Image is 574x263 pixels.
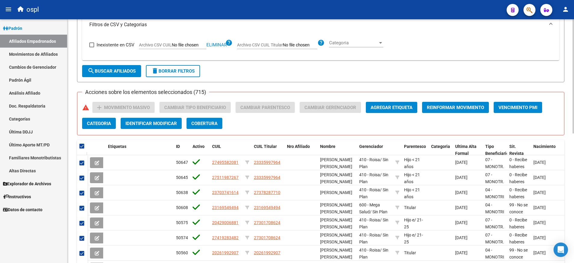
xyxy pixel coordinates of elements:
[533,175,546,180] span: [DATE]
[485,144,509,156] span: Tipo Beneficiario
[212,160,239,165] span: 27495582081
[455,189,480,196] div: [DATE]
[3,206,42,213] span: Datos de contacto
[212,205,239,210] span: 23169549494
[359,218,380,222] span: 410 - Roisa
[97,41,134,49] span: Inexistente en CSV
[187,118,222,129] button: Cobertura
[176,235,188,240] span: 50574
[151,68,195,74] span: Borrar Filtros
[104,105,150,110] span: Movimiento Masivo
[431,144,450,149] span: Categoria
[427,105,484,110] span: Reinformar Movimiento
[176,220,188,225] span: 50575
[82,88,209,96] h3: Acciones sobre los elementos seleccionados (715)
[320,190,352,195] span: [PERSON_NAME]
[509,172,534,191] span: 0 - Recibe haberes regularmente
[254,250,280,255] span: 20261992907
[88,68,136,74] span: Buscar Afiliados
[212,144,221,149] span: CUIL
[509,218,534,236] span: 0 - Recibe haberes regularmente
[422,102,489,113] button: Reinformar Movimiento
[82,104,89,111] mat-icon: warning
[317,39,325,46] mat-icon: help
[237,42,283,47] span: Archivo CSV CUIL Titular
[82,118,116,129] button: Categoria
[254,190,280,195] span: 27378287710
[455,234,480,241] div: [DATE]
[283,42,317,48] input: Archivo CSV CUIL Titular
[320,218,352,229] span: [PERSON_NAME] [PERSON_NAME]
[455,204,480,211] div: [DATE]
[236,102,295,113] button: Cambiar Parentesco
[455,174,480,181] div: [DATE]
[320,233,352,244] span: [PERSON_NAME] [PERSON_NAME]
[254,235,280,240] span: 27301708624
[485,157,505,176] span: 07 - MONOTR. SOCIALES
[26,3,39,16] span: ospl
[254,220,280,225] span: 27301708624
[146,65,200,77] button: Borrar Filtros
[533,144,556,149] span: Nacimiento
[82,34,559,60] div: Filtros de CSV y Categorias
[453,140,483,160] datatable-header-cell: Ultima Alta Formal
[329,40,378,45] span: Categoria
[176,190,188,195] span: 50638
[507,140,531,160] datatable-header-cell: Sit. Revista
[485,187,523,199] span: 04 - MONOTRIBUTISTAS
[359,157,380,162] span: 410 - Roisa
[3,193,31,200] span: Instructivos
[300,102,361,113] button: Cambiar Gerenciador
[562,6,569,13] mat-icon: person
[82,65,141,77] button: Buscar Afiliados
[254,144,277,149] span: CUIL Titular
[404,205,416,210] span: Titular
[533,250,546,255] span: [DATE]
[89,21,545,28] mat-panel-title: Filtros de CSV y Categorias
[159,102,231,113] button: Cambiar Tipo Beneficiario
[82,15,559,34] mat-expansion-panel-header: Filtros de CSV y Categorias
[404,157,420,169] span: Hijo < 21 años
[370,209,387,214] span: / Sin Plan
[320,157,352,169] span: [PERSON_NAME] [PERSON_NAME]
[533,220,546,225] span: [DATE]
[176,175,188,180] span: 50645
[304,105,356,110] span: Cambiar Gerenciador
[151,67,159,74] mat-icon: delete
[533,205,546,210] span: [DATE]
[190,140,210,160] datatable-header-cell: Activo
[320,248,352,259] span: [PERSON_NAME] [PERSON_NAME]
[5,6,12,13] mat-icon: menu
[320,202,352,214] span: [PERSON_NAME] [PERSON_NAME]
[191,121,218,126] span: Cobertura
[225,39,233,46] mat-icon: help
[404,250,416,255] span: Titular
[252,140,285,160] datatable-header-cell: CUIL Titular
[174,140,190,160] datatable-header-cell: ID
[88,67,95,74] mat-icon: search
[485,218,505,236] span: 07 - MONOTR. SOCIALES
[212,235,239,240] span: 27419283482
[359,202,380,214] span: 600 - Mega Salud
[533,190,546,195] span: [DATE]
[494,102,542,113] button: Vencimiento PMI
[96,104,103,111] mat-icon: add
[509,233,534,251] span: 0 - Recibe haberes regularmente
[320,172,352,184] span: [PERSON_NAME] [PERSON_NAME]
[193,144,205,149] span: Activo
[287,144,310,149] span: Nro Afiliado
[139,42,172,47] span: Archivo CSV CUIL
[554,243,568,257] div: Open Intercom Messenger
[176,205,188,210] span: 50608
[455,159,480,166] div: [DATE]
[172,42,206,48] input: Archivo CSV CUIL
[455,249,480,256] div: [DATE]
[254,205,280,210] span: 23169549494
[485,233,505,251] span: 07 - MONOTR. SOCIALES
[210,140,243,160] datatable-header-cell: CUIL
[285,140,318,160] datatable-header-cell: Nro Afiliado
[533,160,546,165] span: [DATE]
[206,43,227,47] button: Eliminar
[108,144,126,149] span: Etiquetas
[240,105,290,110] span: Cambiar Parentesco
